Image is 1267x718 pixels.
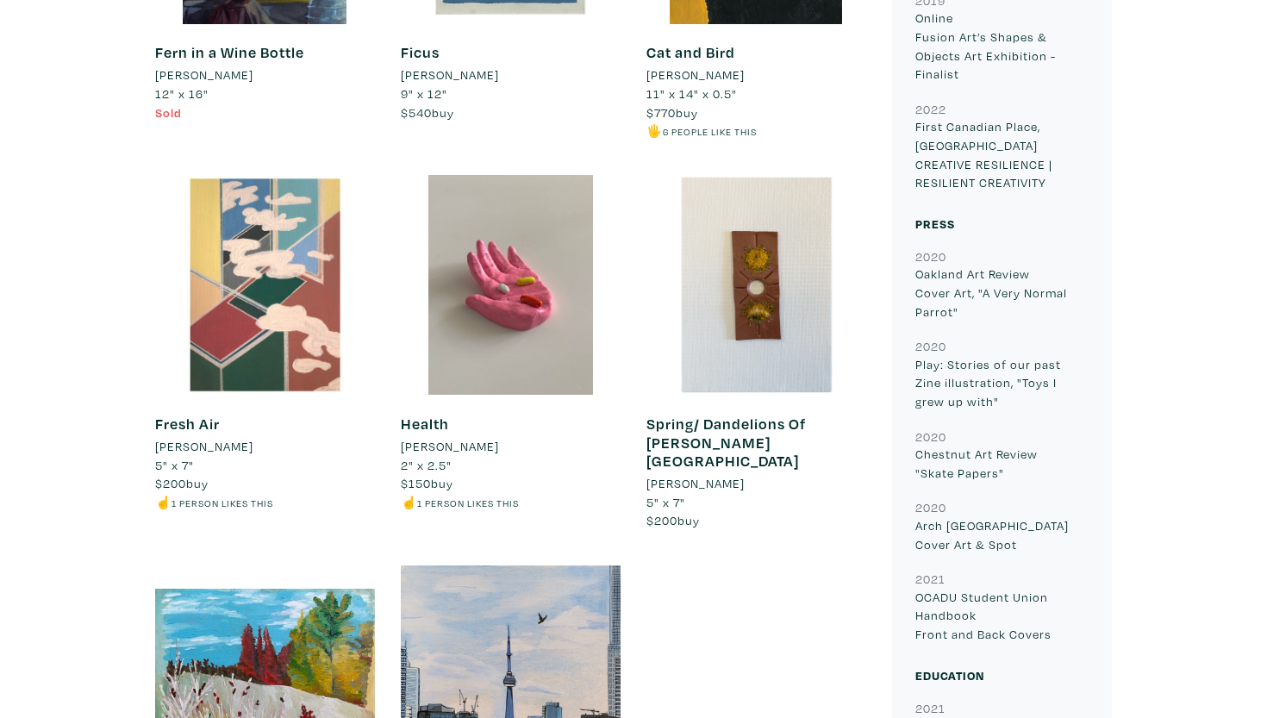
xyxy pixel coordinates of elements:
span: 11" x 14" x 0.5" [646,85,737,102]
span: buy [155,475,209,491]
span: $200 [646,512,677,528]
li: [PERSON_NAME] [401,66,499,84]
a: Fern in a Wine Bottle [155,42,304,62]
a: [PERSON_NAME] [155,437,375,456]
a: Health [401,414,449,434]
span: buy [646,512,700,528]
span: 12" x 16" [155,85,209,102]
li: [PERSON_NAME] [646,474,745,493]
small: 2021 [915,700,946,716]
a: [PERSON_NAME] [646,474,866,493]
p: Arch [GEOGRAPHIC_DATA] Cover Art & Spot [915,516,1089,553]
small: 2022 [915,101,946,117]
span: 2" x 2.5" [401,457,452,473]
span: buy [401,104,454,121]
span: buy [646,104,698,121]
span: $150 [401,475,431,491]
a: [PERSON_NAME] [155,66,375,84]
li: [PERSON_NAME] [401,437,499,456]
small: 6 people like this [663,125,757,138]
a: Spring/ Dandelions Of [PERSON_NAME][GEOGRAPHIC_DATA] [646,414,806,471]
a: Ficus [401,42,440,62]
p: Play: Stories of our past Zine illustration, "Toys I grew up with" [915,355,1089,411]
p: First Canadian Place, [GEOGRAPHIC_DATA] CREATIVE RESILIENCE | RESILIENT CREATIVITY [915,117,1089,191]
a: [PERSON_NAME] [401,437,621,456]
span: buy [401,475,453,491]
li: ☝️ [401,493,621,512]
small: 1 person likes this [172,496,273,509]
a: Cat and Bird [646,42,735,62]
p: OCADU Student Union Handbook Front and Back Covers [915,588,1089,644]
small: 2020 [915,428,946,445]
small: Education [915,667,984,684]
small: 2020 [915,499,946,515]
li: [PERSON_NAME] [155,437,253,456]
small: 1 person likes this [417,496,519,509]
li: 🖐️ [646,122,866,140]
li: [PERSON_NAME] [646,66,745,84]
span: $770 [646,104,676,121]
small: Press [915,215,955,232]
small: 2021 [915,571,946,587]
small: 2020 [915,338,946,354]
a: [PERSON_NAME] [401,66,621,84]
p: Oakland Art Review Cover Art, "A Very Normal Parrot" [915,265,1089,321]
li: [PERSON_NAME] [155,66,253,84]
span: Sold [155,104,182,121]
span: $540 [401,104,432,121]
a: [PERSON_NAME] [646,66,866,84]
li: ☝️ [155,493,375,512]
a: Fresh Air [155,414,220,434]
span: $200 [155,475,186,491]
span: 5" x 7" [646,494,685,510]
p: Chestnut Art Review "Skate Papers" [915,445,1089,482]
small: 2020 [915,248,946,265]
span: 5" x 7" [155,457,194,473]
p: Online Fusion Art’s Shapes & Objects Art Exhibition - Finalist [915,9,1089,83]
span: 9" x 12" [401,85,447,102]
